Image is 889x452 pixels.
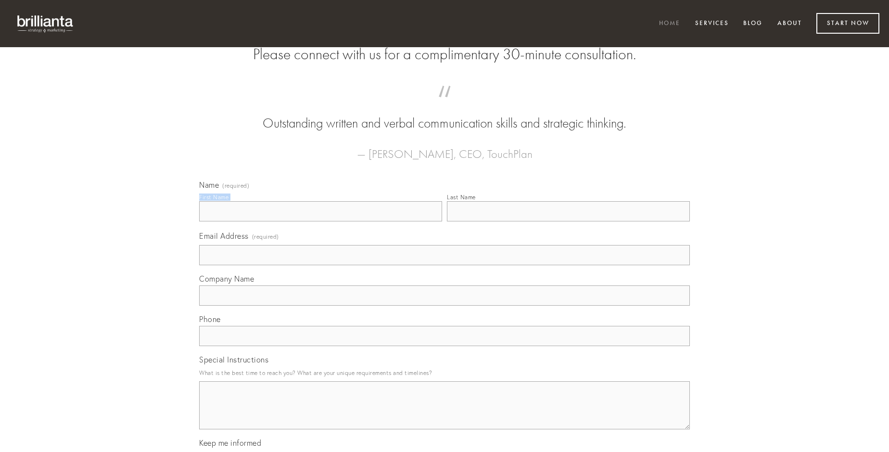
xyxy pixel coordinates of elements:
[199,274,254,284] span: Company Name
[222,183,249,189] span: (required)
[199,355,268,364] span: Special Instructions
[199,194,229,201] div: First Name
[215,95,674,114] span: “
[215,95,674,133] blockquote: Outstanding written and verbal communication skills and strategic thinking.
[653,16,686,32] a: Home
[737,16,769,32] a: Blog
[199,231,249,241] span: Email Address
[771,16,808,32] a: About
[215,133,674,164] figcaption: — [PERSON_NAME], CEO, TouchPlan
[689,16,735,32] a: Services
[199,366,690,379] p: What is the best time to reach you? What are your unique requirements and timelines?
[447,194,476,201] div: Last Name
[816,13,879,34] a: Start Now
[199,180,219,190] span: Name
[252,230,279,243] span: (required)
[199,314,221,324] span: Phone
[199,438,261,448] span: Keep me informed
[199,45,690,64] h2: Please connect with us for a complimentary 30-minute consultation.
[10,10,82,38] img: brillianta - research, strategy, marketing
